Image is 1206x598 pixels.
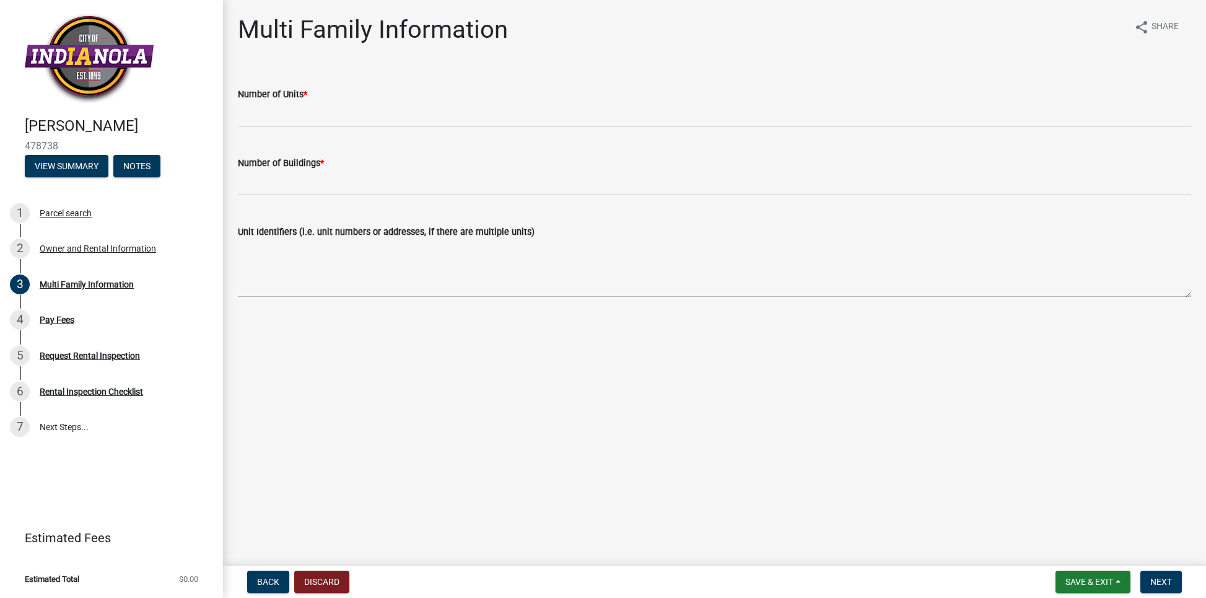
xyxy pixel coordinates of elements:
div: 7 [10,417,30,437]
button: Back [247,571,289,593]
div: 4 [10,310,30,330]
span: Estimated Total [25,575,79,583]
label: Number of Buildings [238,159,324,168]
span: $0.00 [179,575,198,583]
div: 3 [10,275,30,294]
wm-modal-confirm: Notes [113,162,160,172]
a: Estimated Fees [10,525,203,550]
h4: [PERSON_NAME] [25,117,213,135]
button: Save & Exit [1055,571,1130,593]
span: Share [1151,20,1179,35]
label: Number of Units [238,90,307,99]
i: share [1134,20,1149,35]
div: Request Rental Inspection [40,351,140,360]
div: 2 [10,239,30,258]
wm-modal-confirm: Summary [25,162,108,172]
img: City of Indianola, Iowa [25,13,154,104]
button: Next [1140,571,1182,593]
button: shareShare [1124,15,1189,39]
h1: Multi Family Information [238,15,508,45]
label: Unit Identifiers (i.e. unit numbers or addresses, if there are multiple units) [238,228,535,237]
div: Parcel search [40,209,92,218]
span: 478738 [25,140,198,152]
div: Owner and Rental Information [40,244,156,253]
button: Discard [294,571,349,593]
span: Next [1150,577,1172,587]
span: Save & Exit [1065,577,1113,587]
button: Notes [113,155,160,177]
div: 5 [10,346,30,366]
button: View Summary [25,155,108,177]
div: Pay Fees [40,315,74,324]
div: 6 [10,382,30,402]
div: 1 [10,203,30,223]
div: Multi Family Information [40,280,134,289]
div: Rental Inspection Checklist [40,387,143,396]
span: Back [257,577,279,587]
